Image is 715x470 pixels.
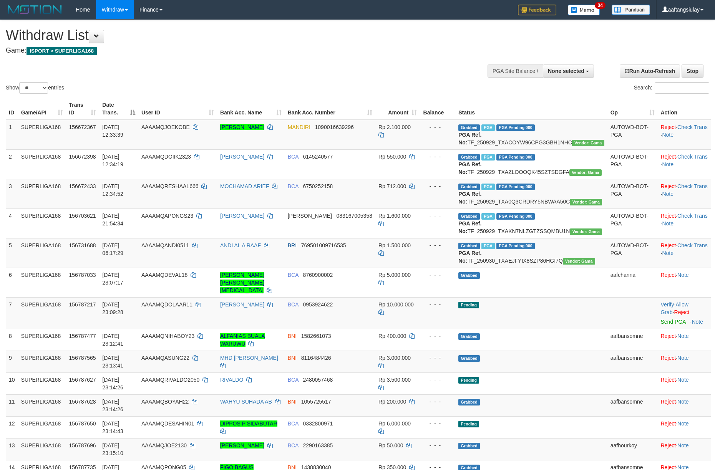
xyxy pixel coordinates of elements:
[378,355,411,361] span: Rp 3.000.000
[378,420,411,427] span: Rp 6.000.000
[220,399,272,405] a: WAHYU SUHADA AB
[69,272,96,278] span: 156787033
[677,124,708,130] a: Check Trans
[677,154,708,160] a: Check Trans
[658,351,711,372] td: ·
[378,399,406,405] span: Rp 200.000
[661,399,676,405] a: Reject
[458,191,481,205] b: PGA Ref. No:
[141,183,199,189] span: AAAAMQRESHAAL666
[658,120,711,150] td: · ·
[662,191,674,197] a: Note
[6,209,18,238] td: 4
[102,183,123,197] span: [DATE] 12:34:52
[18,120,66,150] td: SUPERLIGA168
[378,183,406,189] span: Rp 712.000
[458,302,479,308] span: Pending
[141,272,187,278] span: AAAAMQDEVAL18
[141,301,192,308] span: AAAAMQDOLAAR11
[288,355,297,361] span: BNI
[423,398,452,405] div: - - -
[455,179,607,209] td: TF_250929_TXA0Q3CRDRY5NBWAA50C
[69,399,96,405] span: 156787628
[674,309,690,315] a: Reject
[6,438,18,460] td: 13
[102,420,123,434] span: [DATE] 23:14:43
[458,220,481,234] b: PGA Ref. No:
[141,242,189,248] span: AAAAMQANDI0511
[301,355,331,361] span: Copy 8116484426 to clipboard
[141,333,195,339] span: AAAAMQNIHABOY23
[423,153,452,161] div: - - -
[69,420,96,427] span: 156787650
[458,154,480,161] span: Grabbed
[141,420,194,427] span: AAAAMQDESAHIN01
[69,333,96,339] span: 156787477
[661,213,676,219] a: Reject
[102,242,123,256] span: [DATE] 06:17:29
[102,213,123,227] span: [DATE] 21:54:34
[677,272,689,278] a: Note
[18,238,66,268] td: SUPERLIGA168
[662,220,674,227] a: Note
[496,154,535,161] span: PGA Pending
[69,124,96,130] span: 156672367
[6,28,469,43] h1: Withdraw List
[677,333,689,339] a: Note
[141,213,193,219] span: AAAAMQAPONGS23
[288,213,332,219] span: [PERSON_NAME]
[141,442,187,448] span: AAAAMQJOE2130
[315,124,354,130] span: Copy 1090016639296 to clipboard
[481,213,495,220] span: Marked by aafchhiseyha
[607,238,658,268] td: AUTOWD-BOT-PGA
[99,98,138,120] th: Date Trans.: activate to sort column descending
[18,98,66,120] th: Game/API: activate to sort column ascending
[288,301,299,308] span: BCA
[423,332,452,340] div: - - -
[692,319,703,325] a: Note
[570,199,602,205] span: Vendor URL: https://trx31.1velocity.biz
[458,272,480,279] span: Grabbed
[572,140,604,146] span: Vendor URL: https://trx31.1velocity.biz
[455,238,607,268] td: TF_250930_TXAEJFYIX8SZP86HGI7Q
[378,442,403,448] span: Rp 50.000
[303,301,333,308] span: Copy 0953924622 to clipboard
[6,4,64,15] img: MOTION_logo.png
[488,65,543,78] div: PGA Site Balance /
[423,182,452,190] div: - - -
[658,297,711,329] td: · ·
[6,394,18,416] td: 11
[220,301,264,308] a: [PERSON_NAME]
[563,258,595,265] span: Vendor URL: https://trx31.1velocity.biz
[288,333,297,339] span: BNI
[220,183,269,189] a: MOCHAMAD ARIEF
[220,154,264,160] a: [PERSON_NAME]
[458,377,479,384] span: Pending
[607,351,658,372] td: aafbansomne
[18,149,66,179] td: SUPERLIGA168
[378,242,411,248] span: Rp 1.500.000
[69,442,96,448] span: 156787696
[19,82,48,94] select: Showentries
[458,355,480,362] span: Grabbed
[6,179,18,209] td: 3
[220,442,264,448] a: [PERSON_NAME]
[661,272,676,278] a: Reject
[301,333,331,339] span: Copy 1582661073 to clipboard
[661,301,688,315] a: Allow Grab
[6,297,18,329] td: 7
[288,154,299,160] span: BCA
[658,98,711,120] th: Action
[455,149,607,179] td: TF_250929_TXAZLOOOQK45SZTSDGFA
[220,124,264,130] a: [PERSON_NAME]
[378,272,411,278] span: Rp 5.000.000
[620,65,680,78] a: Run Auto-Refresh
[288,183,299,189] span: BCA
[661,301,674,308] a: Verify
[18,416,66,438] td: SUPERLIGA168
[481,154,495,161] span: Marked by aafsoycanthlai
[378,301,414,308] span: Rp 10.000.000
[220,333,265,347] a: ALFANIAS BUALA WARUWU
[420,98,455,120] th: Balance
[496,213,535,220] span: PGA Pending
